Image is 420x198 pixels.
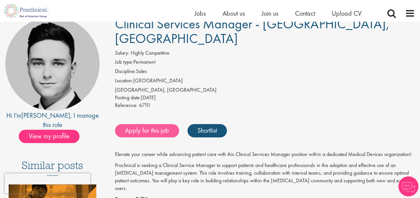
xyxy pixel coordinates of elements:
[115,94,141,101] span: Posting date:
[295,9,315,18] a: Contact
[332,9,362,18] a: Upload CV
[398,176,418,196] img: Chatbot
[262,9,278,18] a: Join us
[115,58,133,66] label: Job type:
[115,124,179,137] a: Apply for this job
[5,111,100,130] div: Hi I'm , I manage this role
[115,77,415,86] li: [GEOGRAPHIC_DATA]
[115,15,389,47] span: Clinical Services Manager - [GEOGRAPHIC_DATA], [GEOGRAPHIC_DATA]
[115,102,138,109] label: Reference:
[5,173,90,193] iframe: reCAPTCHA
[115,77,133,85] label: Location:
[115,162,415,192] p: Proclinical is seeking a Clinical Service Manager to support patients and healthcare professional...
[223,9,245,18] a: About us
[115,94,415,102] div: [DATE]
[19,130,80,143] span: View my profile
[194,9,206,18] a: Jobs
[131,49,169,56] span: Highly Competitive
[115,68,136,75] label: Discipline:
[21,111,70,120] a: [PERSON_NAME]
[115,49,129,57] label: Salary:
[115,58,415,68] li: Permanent
[115,151,415,158] p: Elevate your career while advancing patient care with this Clinical Services Manager position wit...
[187,124,227,137] a: Shortlist
[5,17,100,111] img: imeage of recruiter Connor Lynes
[139,102,151,109] span: 67111
[115,68,415,77] li: Sales
[115,86,415,94] div: [GEOGRAPHIC_DATA], [GEOGRAPHIC_DATA]
[19,131,86,140] a: View my profile
[22,160,83,176] h3: Similar posts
